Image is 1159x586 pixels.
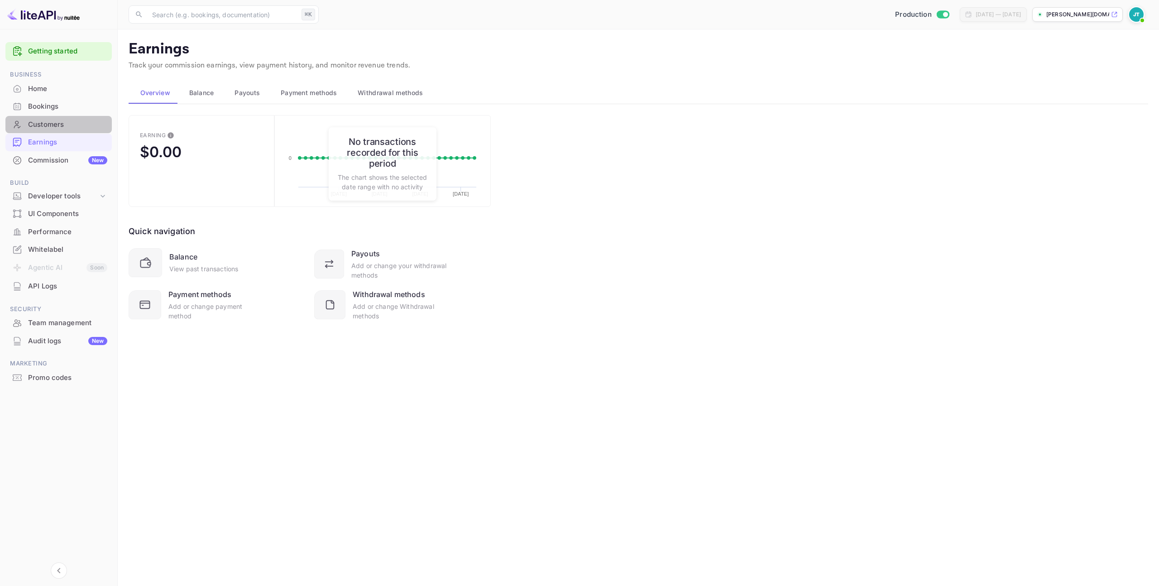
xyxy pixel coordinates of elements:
[88,156,107,164] div: New
[28,373,107,383] div: Promo codes
[140,132,166,139] div: Earning
[5,205,112,223] div: UI Components
[302,9,315,20] div: ⌘K
[5,188,112,204] div: Developer tools
[5,359,112,369] span: Marketing
[28,137,107,148] div: Earnings
[288,155,291,161] text: 0
[28,318,107,328] div: Team management
[5,98,112,115] a: Bookings
[28,84,107,94] div: Home
[129,115,274,207] button: EarningThis is the amount of confirmed commission that will be paid to you on the next scheduled ...
[28,336,107,346] div: Audit logs
[5,80,112,97] a: Home
[5,304,112,314] span: Security
[5,332,112,350] div: Audit logsNew
[5,116,112,133] a: Customers
[5,134,112,150] a: Earnings
[189,87,214,98] span: Balance
[129,60,1148,71] p: Track your commission earnings, view payment history, and monitor revenue trends.
[28,120,107,130] div: Customers
[453,191,469,197] text: [DATE]
[28,191,98,202] div: Developer tools
[129,40,1148,58] p: Earnings
[353,302,447,321] div: Add or change Withdrawal methods
[5,134,112,151] div: Earnings
[353,289,425,300] div: Withdrawal methods
[5,152,112,169] div: CommissionNew
[5,42,112,61] div: Getting started
[891,10,953,20] div: Switch to Sandbox mode
[129,225,195,237] div: Quick navigation
[28,46,107,57] a: Getting started
[5,278,112,294] a: API Logs
[5,278,112,295] div: API Logs
[28,101,107,112] div: Bookings
[51,562,67,579] button: Collapse navigation
[5,223,112,241] div: Performance
[351,248,380,259] div: Payouts
[169,264,238,274] div: View past transactions
[5,314,112,331] a: Team management
[129,82,1148,104] div: scrollable auto tabs example
[1046,10,1109,19] p: [PERSON_NAME][DOMAIN_NAME]...
[1129,7,1144,22] img: Julian Tabaku
[5,152,112,168] a: CommissionNew
[976,10,1021,19] div: [DATE] — [DATE]
[338,173,427,192] p: The chart shows the selected date range with no activity
[5,205,112,222] a: UI Components
[169,251,197,262] div: Balance
[168,289,231,300] div: Payment methods
[28,227,107,237] div: Performance
[147,5,298,24] input: Search (e.g. bookings, documentation)
[88,337,107,345] div: New
[235,87,260,98] span: Payouts
[5,178,112,188] span: Build
[140,143,182,161] div: $0.00
[163,128,178,143] button: This is the amount of confirmed commission that will be paid to you on the next scheduled deposit
[5,369,112,387] div: Promo codes
[358,87,423,98] span: Withdrawal methods
[5,80,112,98] div: Home
[5,314,112,332] div: Team management
[5,223,112,240] a: Performance
[7,7,80,22] img: LiteAPI logo
[5,369,112,386] a: Promo codes
[338,136,427,169] h6: No transactions recorded for this period
[5,241,112,258] a: Whitelabel
[140,87,170,98] span: Overview
[5,332,112,349] a: Audit logsNew
[168,302,262,321] div: Add or change payment method
[28,209,107,219] div: UI Components
[28,245,107,255] div: Whitelabel
[351,261,447,280] div: Add or change your withdrawal methods
[895,10,932,20] span: Production
[5,116,112,134] div: Customers
[28,155,107,166] div: Commission
[281,87,337,98] span: Payment methods
[5,70,112,80] span: Business
[28,281,107,292] div: API Logs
